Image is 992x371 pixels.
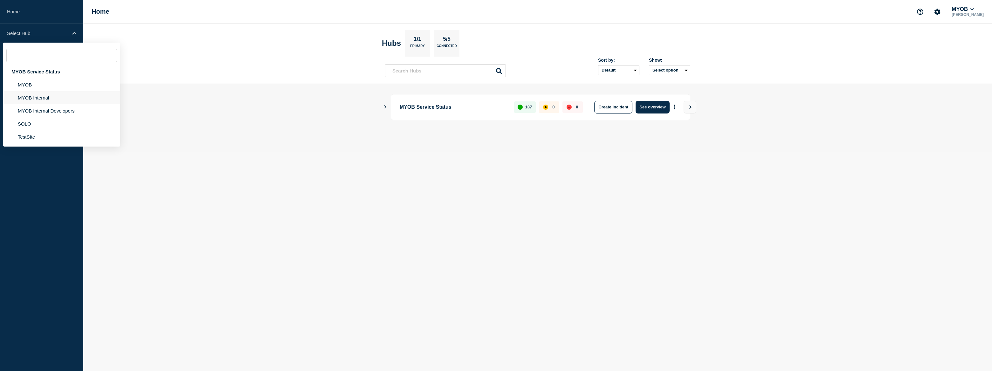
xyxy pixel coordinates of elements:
[384,105,387,109] button: Show Connected Hubs
[543,105,548,110] div: affected
[552,105,555,109] p: 0
[3,78,120,91] li: MYOB
[382,39,401,48] h2: Hubs
[410,44,425,51] p: Primary
[3,65,120,78] div: MYOB Service Status
[3,130,120,143] li: TestSIte
[950,6,975,12] button: MYOB
[441,36,453,44] p: 5/5
[913,5,927,18] button: Support
[3,91,120,104] li: MYOB Internal
[518,105,523,110] div: up
[7,31,68,36] p: Select Hub
[636,101,669,113] button: See overview
[92,8,109,15] h1: Home
[598,58,639,63] div: Sort by:
[567,105,572,110] div: down
[931,5,944,18] button: Account settings
[598,65,639,75] select: Sort by
[649,58,690,63] div: Show:
[400,101,507,113] p: MYOB Service Status
[594,101,632,113] button: Create incident
[3,117,120,130] li: SOLO
[411,36,424,44] p: 1/1
[950,12,985,17] p: [PERSON_NAME]
[576,105,578,109] p: 0
[671,101,679,113] button: More actions
[525,105,532,109] p: 137
[649,65,690,75] button: Select option
[3,104,120,117] li: MYOB Internal Developers
[684,101,696,113] button: View
[437,44,457,51] p: Connected
[385,64,506,77] input: Search Hubs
